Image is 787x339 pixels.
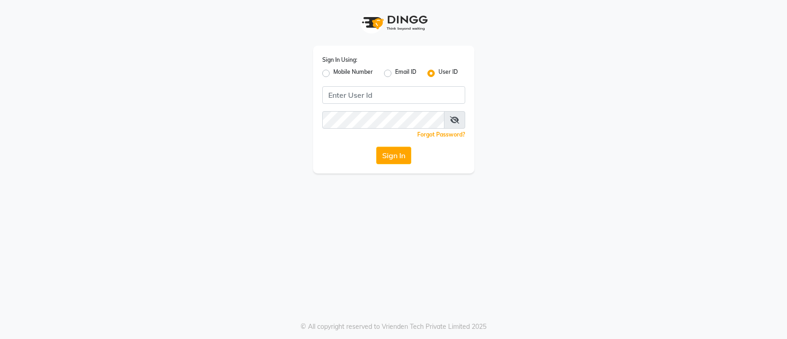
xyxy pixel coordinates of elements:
[376,147,411,164] button: Sign In
[395,68,416,79] label: Email ID
[322,111,444,129] input: Username
[357,9,431,36] img: logo1.svg
[333,68,373,79] label: Mobile Number
[322,56,357,64] label: Sign In Using:
[417,131,465,138] a: Forgot Password?
[322,86,465,104] input: Username
[438,68,458,79] label: User ID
